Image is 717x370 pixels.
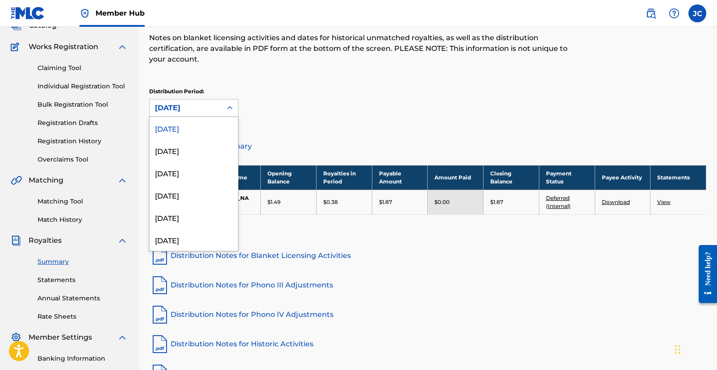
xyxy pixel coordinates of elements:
span: Works Registration [29,42,98,52]
div: User Menu [688,4,706,22]
img: Matching [11,175,22,186]
span: Member Settings [29,332,92,343]
img: pdf [149,304,171,325]
div: [DATE] [150,206,238,229]
a: Banking Information [38,354,128,363]
img: expand [117,42,128,52]
p: Notes on blanket licensing activities and dates for historical unmatched royalties, as well as th... [149,33,578,65]
img: MLC Logo [11,7,45,20]
th: Closing Balance [484,165,539,190]
th: Payee Activity [595,165,650,190]
th: Payment Status [539,165,595,190]
p: $0.00 [434,198,450,206]
a: Overclaims Tool [38,155,128,164]
a: Distribution Notes for Phono III Adjustments [149,274,706,296]
a: Distribution Notes for Phono IV Adjustments [149,304,706,325]
a: Distribution Summary [149,136,706,157]
iframe: Resource Center [692,238,717,310]
img: Top Rightsholder [79,8,90,19]
a: View [657,199,671,205]
span: Royalties [29,235,62,246]
p: Distribution Period: [149,87,238,96]
a: Statements [38,275,128,285]
a: Public Search [642,4,660,22]
p: $0.38 [323,198,338,206]
th: Amount Paid [428,165,484,190]
a: Deferred (Internal) [546,195,571,209]
a: Registration Drafts [38,118,128,128]
div: [DATE] [155,103,217,113]
img: pdf [149,333,171,355]
a: Registration History [38,137,128,146]
th: Opening Balance [261,165,317,190]
th: Statements [650,165,706,190]
a: Match History [38,215,128,224]
a: Bulk Registration Tool [38,100,128,109]
img: pdf [149,274,171,296]
th: Payable Amount [372,165,428,190]
img: Works Registration [11,42,22,52]
a: Individual Registration Tool [38,82,128,91]
img: expand [117,332,128,343]
a: Annual Statements [38,294,128,303]
a: Download [602,199,630,205]
div: Help [665,4,683,22]
iframe: Chat Widget [672,327,717,370]
th: Royalties in Period [316,165,372,190]
img: expand [117,175,128,186]
a: Distribution Notes for Blanket Licensing Activities [149,245,706,266]
a: Claiming Tool [38,63,128,73]
a: CatalogCatalog [11,20,57,31]
a: Matching Tool [38,197,128,206]
img: expand [117,235,128,246]
div: [DATE] [150,139,238,162]
div: Drag [675,336,680,363]
img: pdf [149,245,171,266]
img: search [646,8,656,19]
a: Distribution Notes for Historic Activities [149,333,706,355]
a: Rate Sheets [38,312,128,321]
div: [DATE] [150,184,238,206]
div: [DATE] [150,117,238,139]
img: Royalties [11,235,21,246]
div: [DATE] [150,229,238,251]
p: $1.87 [490,198,503,206]
span: Matching [29,175,63,186]
div: [DATE] [150,162,238,184]
p: $1.87 [379,198,392,206]
a: Summary [38,257,128,266]
img: help [669,8,679,19]
img: Member Settings [11,332,21,343]
p: $1.49 [267,198,280,206]
span: Member Hub [96,8,145,18]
